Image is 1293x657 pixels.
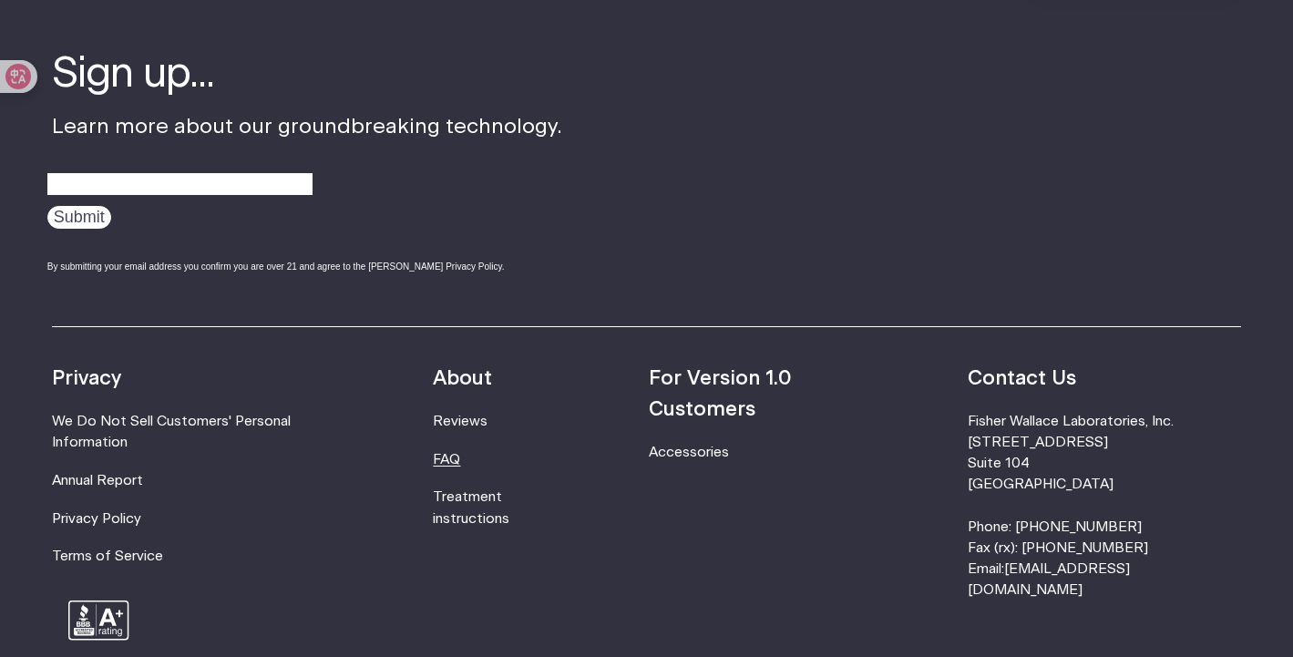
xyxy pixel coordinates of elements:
[968,562,1130,597] a: [EMAIL_ADDRESS][DOMAIN_NAME]
[47,260,562,273] div: By submitting your email address you confirm you are over 21 and agree to the [PERSON_NAME] Priva...
[52,474,143,488] a: Annual Report
[52,46,562,290] div: Learn more about our groundbreaking technology.
[968,368,1076,388] strong: Contact Us
[52,46,562,103] h4: Sign up...
[433,490,509,525] a: Treatment instructions
[649,446,729,459] a: Accessories
[52,549,163,563] a: Terms of Service
[433,368,492,388] strong: About
[52,512,141,526] a: Privacy Policy
[52,415,291,449] a: We Do Not Sell Customers' Personal Information
[433,453,460,467] a: FAQ
[47,206,111,229] input: Submit
[52,368,121,388] strong: Privacy
[649,368,792,418] strong: For Version 1.0 Customers
[968,411,1241,601] li: Fisher Wallace Laboratories, Inc. [STREET_ADDRESS] Suite 104 [GEOGRAPHIC_DATA] Phone: [PHONE_NUMB...
[433,415,487,428] a: Reviews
